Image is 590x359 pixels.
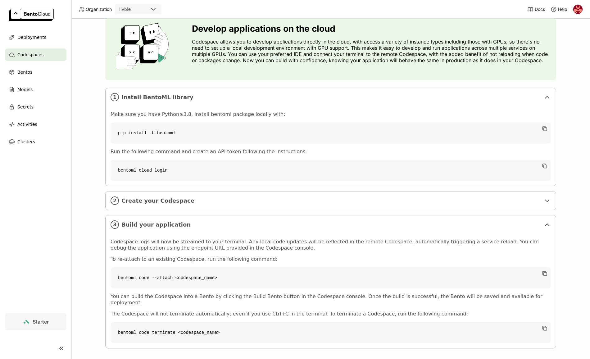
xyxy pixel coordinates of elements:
[17,68,32,76] span: Bentos
[86,7,112,12] span: Organization
[9,9,54,21] img: logo
[111,149,551,155] p: Run the following command and create an API token following the instructions:
[106,215,556,234] div: 3Build your application
[121,221,541,228] span: Build your application
[17,34,46,41] span: Deployments
[111,239,551,251] p: Codespace logs will now be streamed to your terminal. Any local code updates will be reflected in...
[5,31,66,44] a: Deployments
[111,220,119,229] i: 3
[110,23,177,69] img: cover onboarding
[111,122,551,144] code: pip install -U bentoml
[131,7,132,13] input: Selected livble.
[111,111,551,117] p: Make sure you have Python≥3.8, install bentoml package locally with:
[121,94,541,101] span: Install BentoML library
[106,191,556,210] div: 2Create your Codespace
[111,311,551,317] p: The Codespace will not terminate automatically, even if you use Ctrl+C in the terminal. To termin...
[551,6,567,12] div: Help
[111,196,119,205] i: 2
[111,93,119,101] i: 1
[5,66,66,78] a: Bentos
[573,5,583,14] img: Uri Vinetz
[111,267,551,288] code: bentoml code --attach <codespace_name>
[111,160,551,181] code: bentoml cloud login
[111,293,551,306] p: You can build the Codespace into a Bento by clicking the Build Bento button in the Codespace cons...
[17,103,34,111] span: Secrets
[121,197,541,204] span: Create your Codespace
[5,136,66,148] a: Clusters
[5,313,66,330] a: Starter
[17,51,43,58] span: Codespaces
[119,6,131,12] div: livble
[111,322,551,343] code: bentoml code terminate <codespace_name>
[33,319,49,325] span: Starter
[5,48,66,61] a: Codespaces
[192,24,551,34] h3: Develop applications on the cloud
[17,86,33,93] span: Models
[5,83,66,96] a: Models
[5,101,66,113] a: Secrets
[111,256,551,262] p: To re-attach to an existing Codespace, run the following command:
[5,118,66,131] a: Activities
[17,138,35,145] span: Clusters
[558,7,567,12] span: Help
[106,88,556,106] div: 1Install BentoML library
[535,7,545,12] span: Docs
[527,6,545,12] a: Docs
[17,121,37,128] span: Activities
[192,39,551,63] p: Codespace allows you to develop applications directly in the cloud, with access a variety of inst...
